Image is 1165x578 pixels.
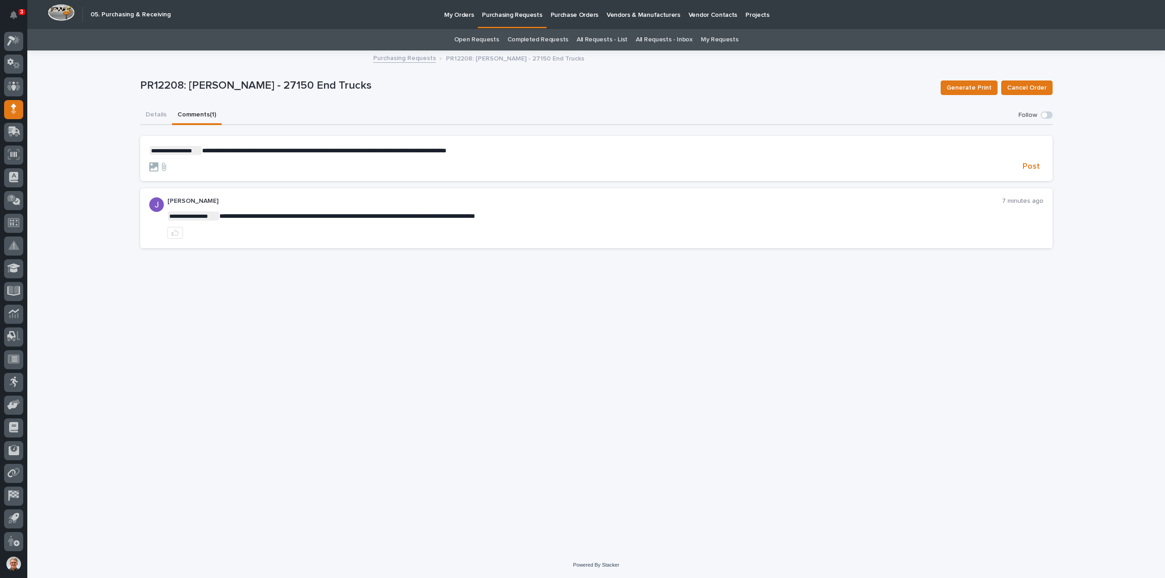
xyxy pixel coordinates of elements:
[577,29,628,50] a: All Requests - List
[149,197,164,212] img: AATXAJywsQtdZu1w-rz0-06ykoMAWJuusLdIj9kTasLJ=s96-c
[1018,111,1037,119] p: Follow
[1007,82,1047,93] span: Cancel Order
[172,106,222,125] button: Comments (1)
[167,197,1002,205] p: [PERSON_NAME]
[454,29,499,50] a: Open Requests
[636,29,693,50] a: All Requests - Inbox
[4,554,23,573] button: users-avatar
[11,11,23,25] div: Notifications3
[4,5,23,25] button: Notifications
[446,53,584,63] p: PR12208: [PERSON_NAME] - 27150 End Trucks
[48,4,75,21] img: Workspace Logo
[1023,161,1040,172] span: Post
[1002,197,1043,205] p: 7 minutes ago
[140,79,933,92] p: PR12208: [PERSON_NAME] - 27150 End Trucks
[947,82,992,93] span: Generate Print
[573,562,619,568] a: Powered By Stacker
[507,29,568,50] a: Completed Requests
[373,52,436,63] a: Purchasing Requests
[941,80,998,95] button: Generate Print
[1001,80,1053,95] button: Cancel Order
[1019,161,1043,172] button: Post
[701,29,739,50] a: My Requests
[167,227,183,239] button: like this post
[91,11,171,19] h2: 05. Purchasing & Receiving
[140,106,172,125] button: Details
[20,9,23,15] p: 3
